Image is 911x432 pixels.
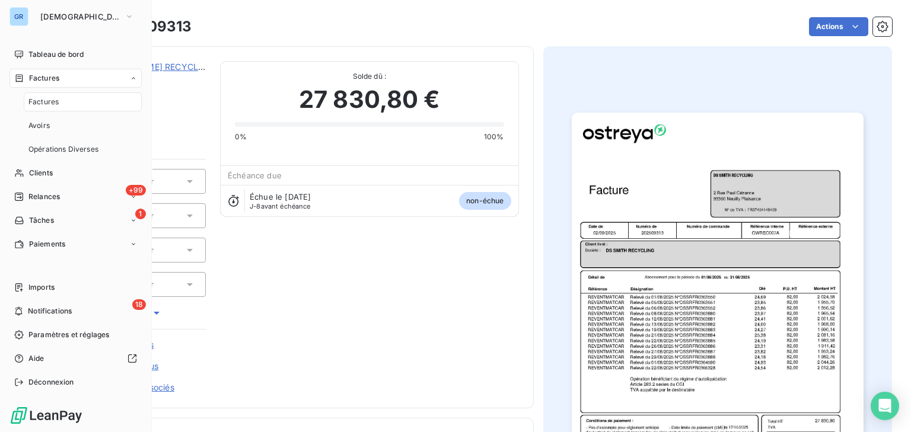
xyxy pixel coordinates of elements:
span: avant échéance [250,203,311,210]
span: Aide [28,353,44,364]
span: +99 [126,185,146,196]
span: Factures [29,73,59,84]
span: 100% [484,132,504,142]
span: Factures [28,97,59,107]
span: Imports [28,282,55,293]
span: non-échue [459,192,511,210]
span: Relances [28,191,60,202]
span: Opérations Diverses [28,144,98,155]
img: Logo LeanPay [9,406,83,425]
span: 0% [235,132,247,142]
span: Notifications [28,306,72,316]
span: Paiements [29,239,65,249]
span: Clients [29,168,53,178]
span: Paramètres et réglages [28,329,109,340]
a: Aide [9,349,142,368]
span: [DEMOGRAPHIC_DATA] [40,12,120,21]
span: 1 [135,209,146,219]
span: Tâches [29,215,54,226]
button: Actions [809,17,868,36]
span: 27 830,80 € [299,82,440,117]
span: Solde dû : [235,71,504,82]
a: [PERSON_NAME] RECYCLING [93,62,213,72]
span: Tableau de bord [28,49,84,60]
span: 18 [132,299,146,310]
div: Open Intercom Messenger [871,392,899,420]
div: GR [9,7,28,26]
span: Avoirs [28,120,50,131]
span: Échéance due [228,171,282,180]
span: Déconnexion [28,377,74,388]
span: J-8 [250,202,260,210]
span: Échue le [DATE] [250,192,311,201]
